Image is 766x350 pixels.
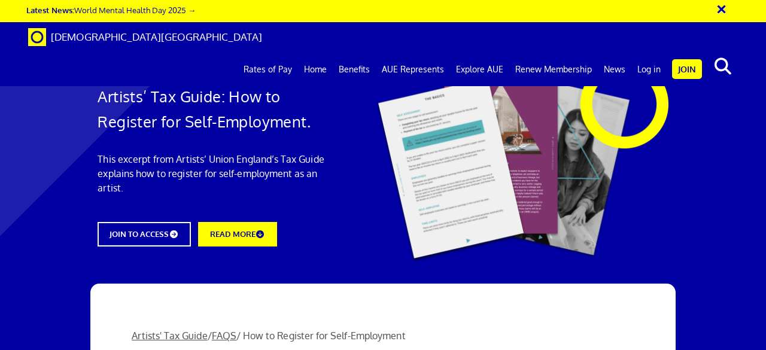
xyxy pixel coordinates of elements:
a: Artists' Tax Guide [132,330,207,342]
a: Latest News:World Mental Health Day 2025 → [26,5,196,15]
a: Rates of Pay [238,54,298,84]
a: JOIN TO ACCESS [98,222,190,246]
a: Renew Membership [509,54,598,84]
a: Log in [631,54,667,84]
h1: Artists’ Tax Guide: How to Register for Self-Employment. [98,84,325,134]
a: Brand [DEMOGRAPHIC_DATA][GEOGRAPHIC_DATA] [19,22,271,52]
span: / / How to Register for Self-Employment [132,330,405,342]
a: Join [672,59,702,79]
a: Benefits [333,54,376,84]
a: News [598,54,631,84]
a: AUE Represents [376,54,450,84]
a: FAQS [212,330,236,342]
strong: Latest News: [26,5,74,15]
a: Explore AUE [450,54,509,84]
button: search [704,54,741,79]
a: READ MORE [198,222,277,246]
a: Home [298,54,333,84]
span: [DEMOGRAPHIC_DATA][GEOGRAPHIC_DATA] [51,31,262,43]
p: This excerpt from Artists’ Union England’s Tax Guide explains how to register for self-employment... [98,152,325,195]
